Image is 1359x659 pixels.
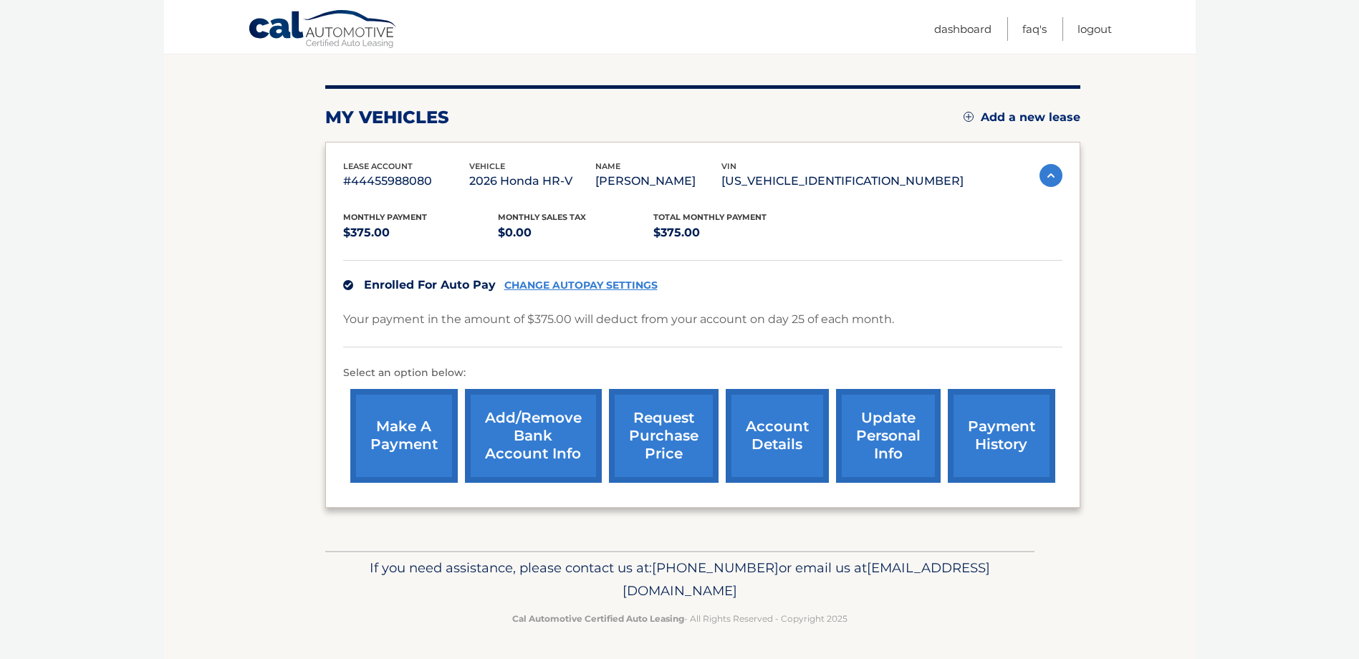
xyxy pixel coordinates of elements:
[609,389,719,483] a: request purchase price
[964,110,1080,125] a: Add a new lease
[248,9,398,51] a: Cal Automotive
[653,212,767,222] span: Total Monthly Payment
[964,112,974,122] img: add.svg
[721,161,736,171] span: vin
[653,223,809,243] p: $375.00
[595,161,620,171] span: name
[1039,164,1062,187] img: accordion-active.svg
[1077,17,1112,41] a: Logout
[469,171,595,191] p: 2026 Honda HR-V
[343,309,894,329] p: Your payment in the amount of $375.00 will deduct from your account on day 25 of each month.
[343,171,469,191] p: #44455988080
[335,557,1025,602] p: If you need assistance, please contact us at: or email us at
[465,389,602,483] a: Add/Remove bank account info
[325,107,449,128] h2: my vehicles
[721,171,964,191] p: [US_VEHICLE_IDENTIFICATION_NUMBER]
[512,613,684,624] strong: Cal Automotive Certified Auto Leasing
[343,161,413,171] span: lease account
[726,389,829,483] a: account details
[504,279,658,292] a: CHANGE AUTOPAY SETTINGS
[335,611,1025,626] p: - All Rights Reserved - Copyright 2025
[350,389,458,483] a: make a payment
[364,278,496,292] span: Enrolled For Auto Pay
[343,212,427,222] span: Monthly Payment
[948,389,1055,483] a: payment history
[343,280,353,290] img: check.svg
[343,223,499,243] p: $375.00
[595,171,721,191] p: [PERSON_NAME]
[836,389,941,483] a: update personal info
[1022,17,1047,41] a: FAQ's
[469,161,505,171] span: vehicle
[498,212,586,222] span: Monthly sales Tax
[652,559,779,576] span: [PHONE_NUMBER]
[343,365,1062,382] p: Select an option below:
[498,223,653,243] p: $0.00
[934,17,991,41] a: Dashboard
